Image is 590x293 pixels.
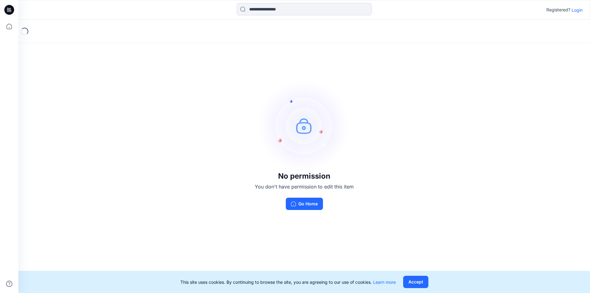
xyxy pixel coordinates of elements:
h3: No permission [255,172,354,180]
a: Learn more [373,279,396,285]
p: This site uses cookies. By continuing to browse the site, you are agreeing to our use of cookies. [180,279,396,285]
p: Login [572,7,583,13]
p: You don't have permission to edit this item [255,183,354,190]
p: Registered? [546,6,570,14]
button: Accept [403,276,428,288]
img: no-perm.svg [258,80,350,172]
button: Go Home [286,198,323,210]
